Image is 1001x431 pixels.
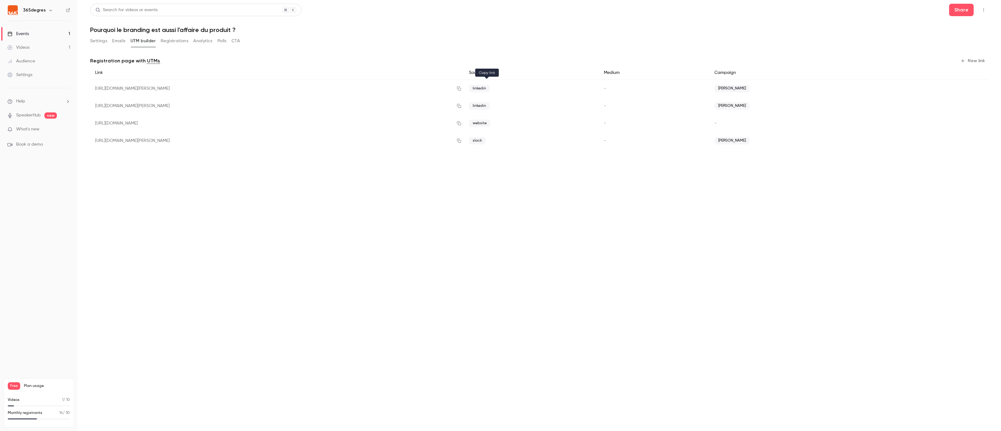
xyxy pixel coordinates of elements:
[193,36,213,46] button: Analytics
[714,102,750,110] span: [PERSON_NAME]
[8,410,42,416] p: Monthly registrants
[147,57,160,65] a: UTMs
[62,397,70,403] p: / 10
[161,36,188,46] button: Registrations
[90,36,107,46] button: Settings
[604,104,606,108] span: -
[90,97,464,115] div: [URL][DOMAIN_NAME][PERSON_NAME]
[63,127,70,132] iframe: Noticeable Trigger
[90,80,464,98] div: [URL][DOMAIN_NAME][PERSON_NAME]
[714,85,750,92] span: [PERSON_NAME]
[8,5,18,15] img: 365degres
[112,36,125,46] button: Emails
[16,98,25,105] span: Help
[44,112,57,119] span: new
[90,66,464,80] div: Link
[949,4,974,16] button: Share
[469,120,490,127] span: website
[7,31,29,37] div: Events
[90,26,989,34] h1: Pourquoi le branding est aussi l'affaire du produit ?
[16,141,43,148] span: Book a demo
[714,121,717,125] span: -
[709,66,903,80] div: Campaign
[8,382,20,390] span: Free
[59,411,63,415] span: 14
[7,44,30,51] div: Videos
[469,102,490,110] span: linkedin
[59,410,70,416] p: / 30
[8,397,20,403] p: Videos
[464,66,599,80] div: Source
[131,36,156,46] button: UTM builder
[599,66,710,80] div: Medium
[24,383,70,388] span: Plan usage
[90,57,160,65] p: Registration page with
[232,36,240,46] button: CTA
[218,36,227,46] button: Polls
[16,126,39,133] span: What's new
[7,98,70,105] li: help-dropdown-opener
[7,72,32,78] div: Settings
[7,58,35,64] div: Audience
[604,138,606,143] span: -
[714,137,750,144] span: [PERSON_NAME]
[469,137,486,144] span: slack
[604,121,606,125] span: -
[604,86,606,91] span: -
[469,85,490,92] span: linkedin
[90,115,464,132] div: [URL][DOMAIN_NAME]
[90,132,464,149] div: [URL][DOMAIN_NAME][PERSON_NAME]
[16,112,41,119] a: SpeakerHub
[95,7,158,13] div: Search for videos or events
[62,398,63,402] span: 1
[23,7,46,13] h6: 365degres
[958,56,989,66] button: New link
